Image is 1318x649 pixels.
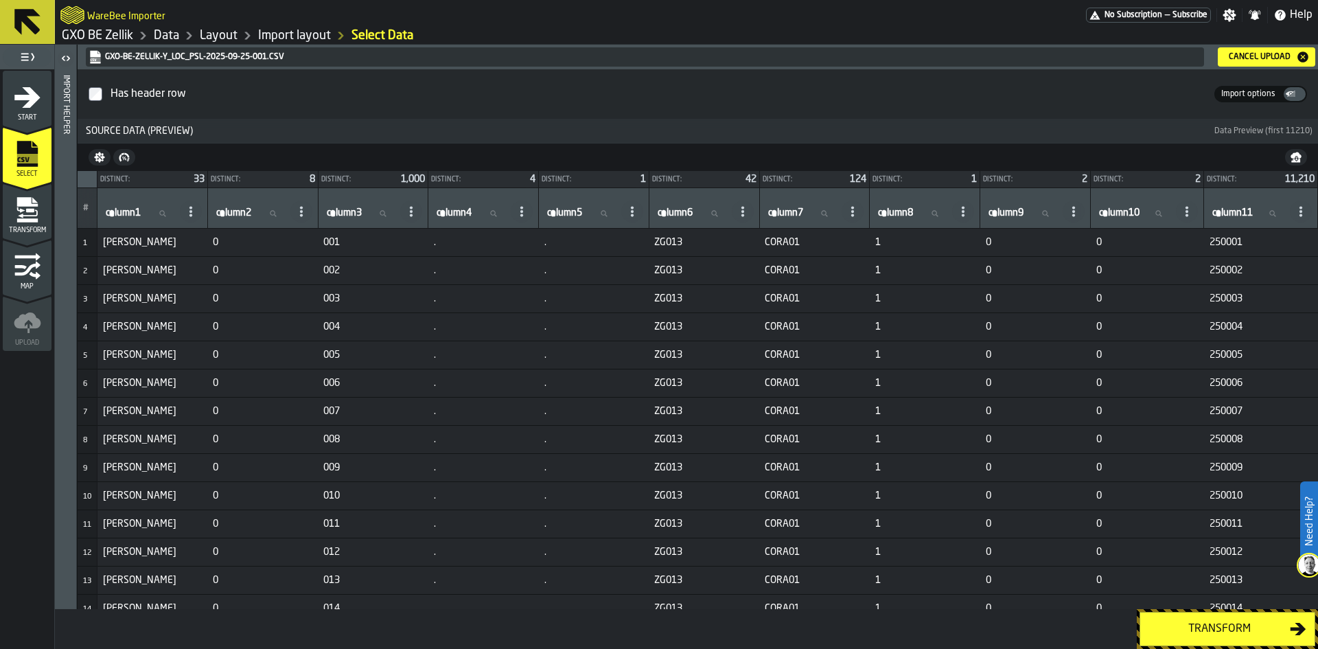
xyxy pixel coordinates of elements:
[986,350,1085,361] span: 0
[213,350,312,361] span: 0
[875,575,975,586] span: 1
[654,406,754,417] span: ZG013
[986,321,1085,332] span: 0
[765,321,864,332] span: CORA01
[434,406,533,417] span: .
[765,406,864,417] span: CORA01
[310,174,315,184] span: 8
[61,72,71,606] div: Import Helper
[323,603,423,614] span: 014
[765,490,864,501] span: CORA01
[1210,321,1313,332] span: 250004
[97,171,207,187] div: StatList-item-Distinct:
[654,519,754,530] span: ZG013
[544,293,644,304] span: .
[83,268,87,275] span: 2
[103,603,202,614] span: [PERSON_NAME]
[1096,434,1199,445] span: 0
[3,240,51,295] li: menu Map
[986,434,1085,445] span: 0
[3,227,51,234] span: Transform
[1096,547,1199,558] span: 0
[1268,7,1318,23] label: button-toggle-Help
[654,237,754,248] span: ZG013
[547,207,582,218] span: label
[640,174,646,184] span: 1
[1210,406,1313,417] span: 250007
[1204,171,1317,187] div: StatList-item-Distinct:
[1216,88,1281,100] div: thumb
[875,462,975,473] span: 1
[986,378,1085,389] span: 0
[213,462,312,473] span: 0
[434,378,533,389] span: .
[530,174,535,184] span: 4
[1210,378,1313,389] span: 250006
[542,176,635,183] div: Distinct:
[544,205,618,223] input: label
[80,126,1212,137] span: Source Data (Preview)
[1214,126,1313,136] span: Data Preview (first 11210)
[1212,207,1253,218] span: label
[200,28,238,43] a: link-to-/wh/i/5fa160b1-7992-442a-9057-4226e3d2ae6d/designer
[103,519,202,530] span: [PERSON_NAME]
[1285,149,1307,166] button: button-
[83,578,91,585] span: 13
[1105,10,1162,20] span: No Subscription
[1096,406,1199,417] span: 0
[1096,321,1199,332] span: 0
[658,207,693,218] span: label
[55,45,76,609] header: Import Helper
[878,207,913,218] span: label
[437,207,472,218] span: label
[544,237,644,248] span: .
[213,547,312,558] span: 0
[213,321,312,332] span: 0
[654,321,754,332] span: ZG013
[654,462,754,473] span: ZG013
[875,378,975,389] span: 1
[434,603,533,614] span: .
[875,490,975,501] span: 1
[216,207,251,218] span: label
[765,519,864,530] span: CORA01
[83,240,87,247] span: 1
[765,434,864,445] span: CORA01
[1210,575,1313,586] span: 250013
[1099,207,1140,218] span: label
[1207,176,1280,183] div: Distinct:
[971,174,977,184] span: 1
[986,205,1060,223] input: label
[83,493,91,501] span: 10
[875,205,949,223] input: label
[154,28,179,43] a: link-to-/wh/i/5fa160b1-7992-442a-9057-4226e3d2ae6d/data
[986,293,1085,304] span: 0
[654,434,754,445] span: ZG013
[1216,88,1281,100] span: Import options
[323,321,423,332] span: 004
[323,434,423,445] span: 008
[544,603,644,614] span: .
[3,71,51,126] li: menu Start
[850,174,866,184] span: 124
[434,462,533,473] span: .
[1094,176,1190,183] div: Distinct:
[1140,612,1315,646] button: button-Transform
[765,603,864,614] span: CORA01
[539,171,649,187] div: StatList-item-Distinct:
[258,28,331,43] a: link-to-/wh/i/5fa160b1-7992-442a-9057-4226e3d2ae6d/import/layout/
[434,321,533,332] span: .
[83,409,87,416] span: 7
[765,265,864,276] span: CORA01
[208,171,318,187] div: StatList-item-Distinct:
[1210,265,1313,276] span: 250002
[1210,205,1287,223] input: label
[654,293,754,304] span: ZG013
[1285,174,1315,184] span: 11,210
[1096,462,1199,473] span: 0
[434,265,533,276] span: .
[654,490,754,501] span: ZG013
[194,174,205,184] span: 33
[986,462,1085,473] span: 0
[1282,86,1307,102] label: button-switch-multi-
